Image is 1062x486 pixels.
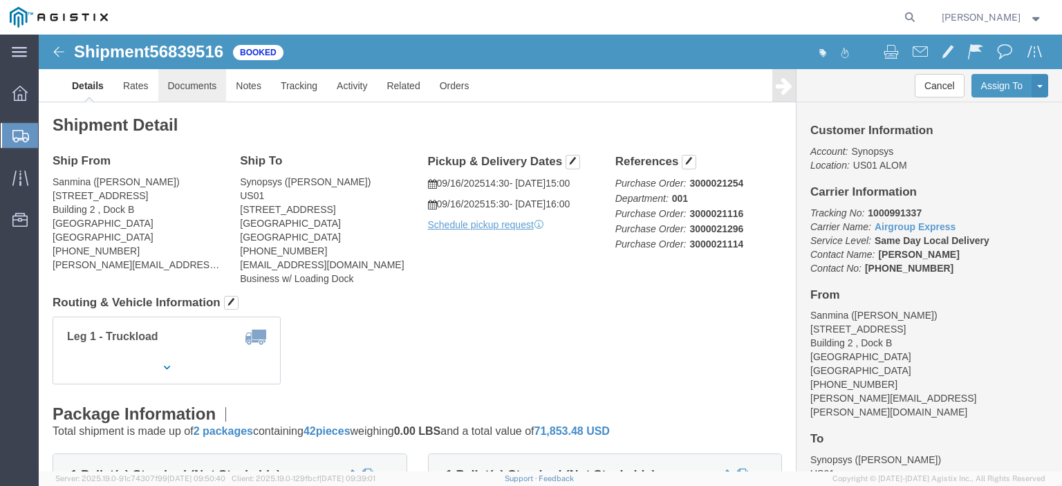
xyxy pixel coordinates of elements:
[539,474,574,483] a: Feedback
[10,7,108,28] img: logo
[39,35,1062,471] iframe: FS Legacy Container
[505,474,539,483] a: Support
[319,474,375,483] span: [DATE] 09:39:01
[167,474,225,483] span: [DATE] 09:50:40
[232,474,375,483] span: Client: 2025.19.0-129fbcf
[941,9,1043,26] button: [PERSON_NAME]
[832,473,1045,485] span: Copyright © [DATE]-[DATE] Agistix Inc., All Rights Reserved
[942,10,1021,25] span: Joseph Guzman
[55,474,225,483] span: Server: 2025.19.0-91c74307f99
